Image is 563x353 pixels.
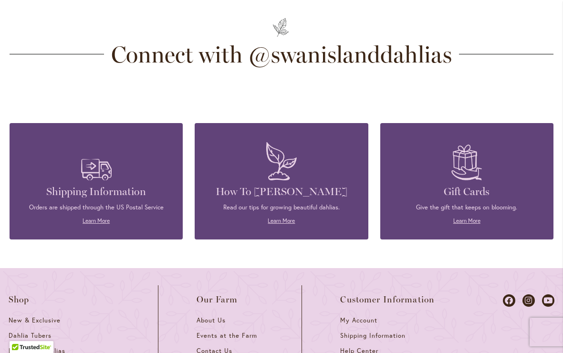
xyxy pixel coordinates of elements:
[395,185,539,198] h4: Gift Cards
[209,185,354,198] h4: How To [PERSON_NAME]
[24,203,168,212] p: Orders are shipped through the US Postal Service
[197,316,226,324] span: About Us
[340,316,377,324] span: My Account
[503,294,515,307] a: Dahlias on Facebook
[83,217,110,224] a: Learn More
[340,295,435,304] span: Customer Information
[104,43,459,66] span: Connect with @swanislanddahlias
[209,203,354,212] p: Read our tips for growing beautiful dahlias.
[197,295,238,304] span: Our Farm
[522,294,535,307] a: Dahlias on Instagram
[9,295,30,304] span: Shop
[395,203,539,212] p: Give the gift that keeps on blooming.
[453,217,480,224] a: Learn More
[9,316,61,324] span: New & Exclusive
[268,217,295,224] a: Learn More
[542,294,554,307] a: Dahlias on Youtube
[24,185,168,198] h4: Shipping Information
